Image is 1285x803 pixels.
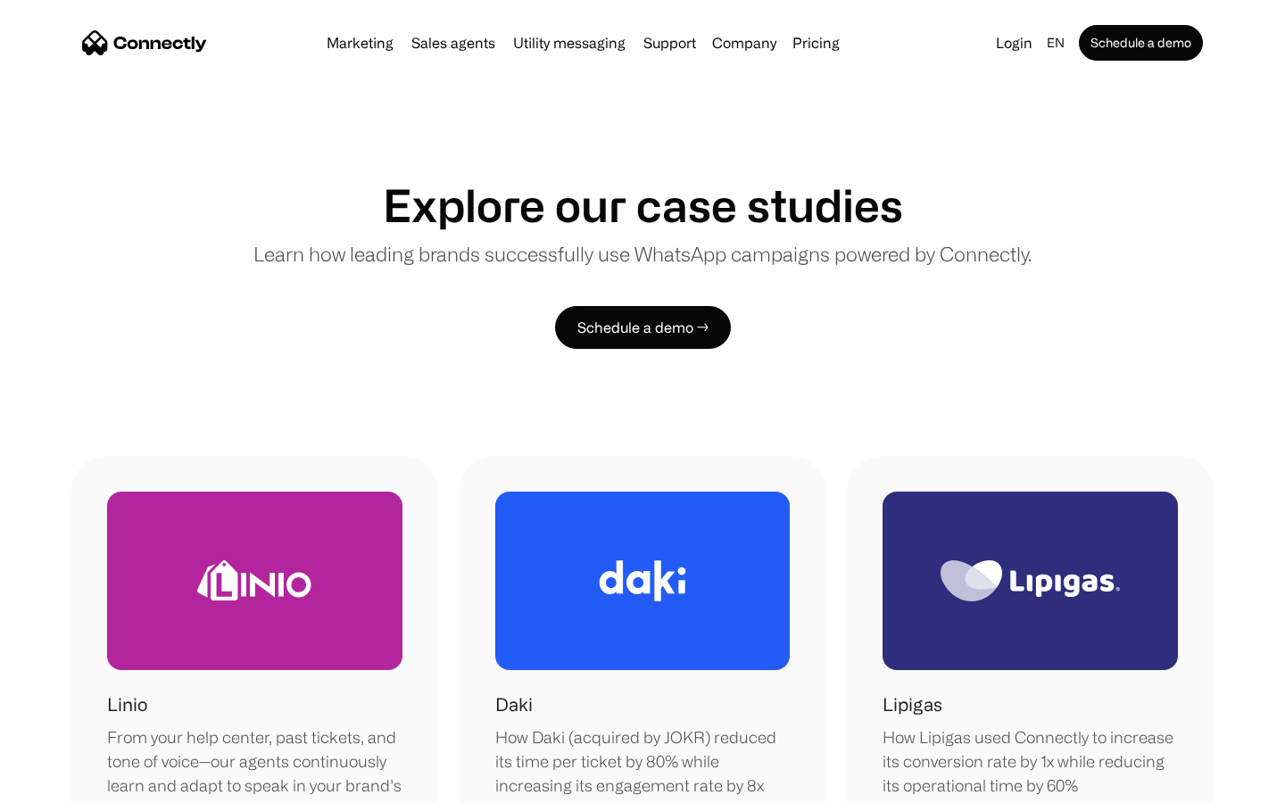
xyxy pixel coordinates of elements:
[383,178,903,232] h1: Explore our case studies
[1047,30,1065,55] div: en
[506,36,633,50] a: Utility messaging
[404,36,502,50] a: Sales agents
[197,560,311,600] img: Linio Logo
[1079,25,1203,61] a: Schedule a demo
[495,691,533,718] h1: Daki
[107,691,147,718] h1: Linio
[319,36,401,50] a: Marketing
[253,239,1032,269] p: Learn how leading brands successfully use WhatsApp campaigns powered by Connectly.
[785,36,847,50] a: Pricing
[712,30,776,55] div: Company
[989,30,1040,55] a: Login
[599,560,686,601] img: Daki Logo
[636,36,703,50] a: Support
[883,691,942,718] h1: Lipigas
[555,306,731,349] a: Schedule a demo →
[883,725,1178,798] div: How Lipigas used Connectly to increase its conversion rate by 1x while reducing its operational t...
